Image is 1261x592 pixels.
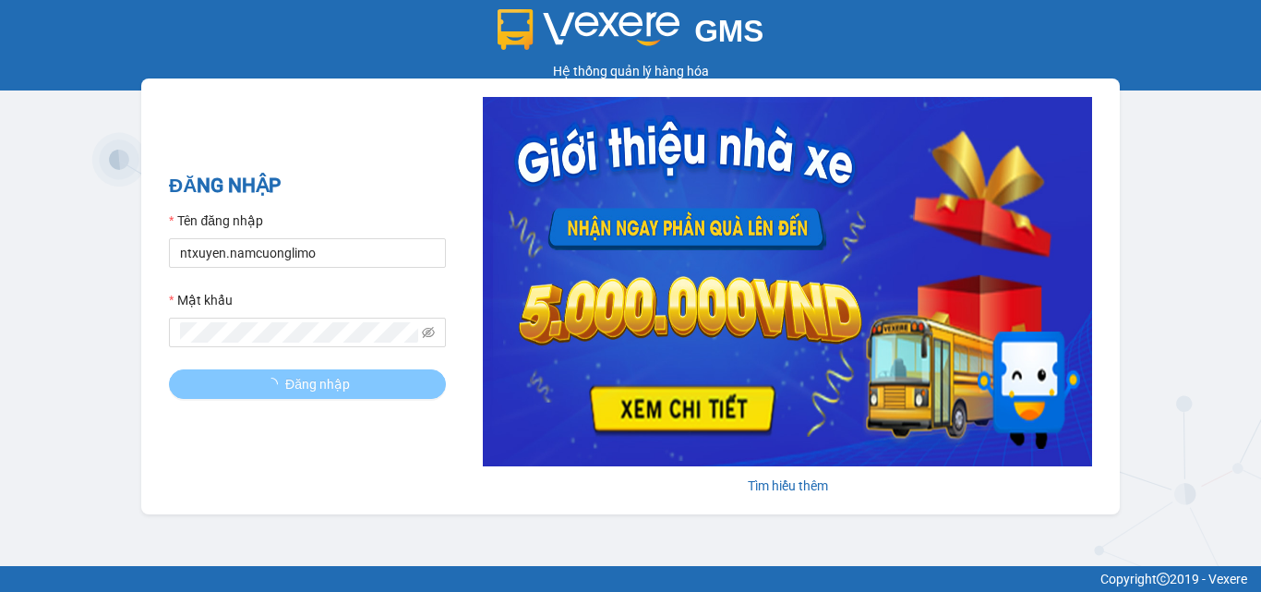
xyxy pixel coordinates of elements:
[5,61,1256,81] div: Hệ thống quản lý hàng hóa
[483,476,1092,496] div: Tìm hiểu thêm
[169,171,446,201] h2: ĐĂNG NHẬP
[265,378,285,391] span: loading
[285,374,350,394] span: Đăng nhập
[498,9,680,50] img: logo 2
[422,326,435,339] span: eye-invisible
[169,211,263,231] label: Tên đăng nhập
[180,322,418,343] input: Mật khẩu
[1157,573,1170,586] span: copyright
[14,569,1247,589] div: Copyright 2019 - Vexere
[169,369,446,399] button: Đăng nhập
[498,28,764,42] a: GMS
[694,14,763,48] span: GMS
[169,238,446,268] input: Tên đăng nhập
[483,97,1092,466] img: banner-0
[169,290,233,310] label: Mật khẩu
